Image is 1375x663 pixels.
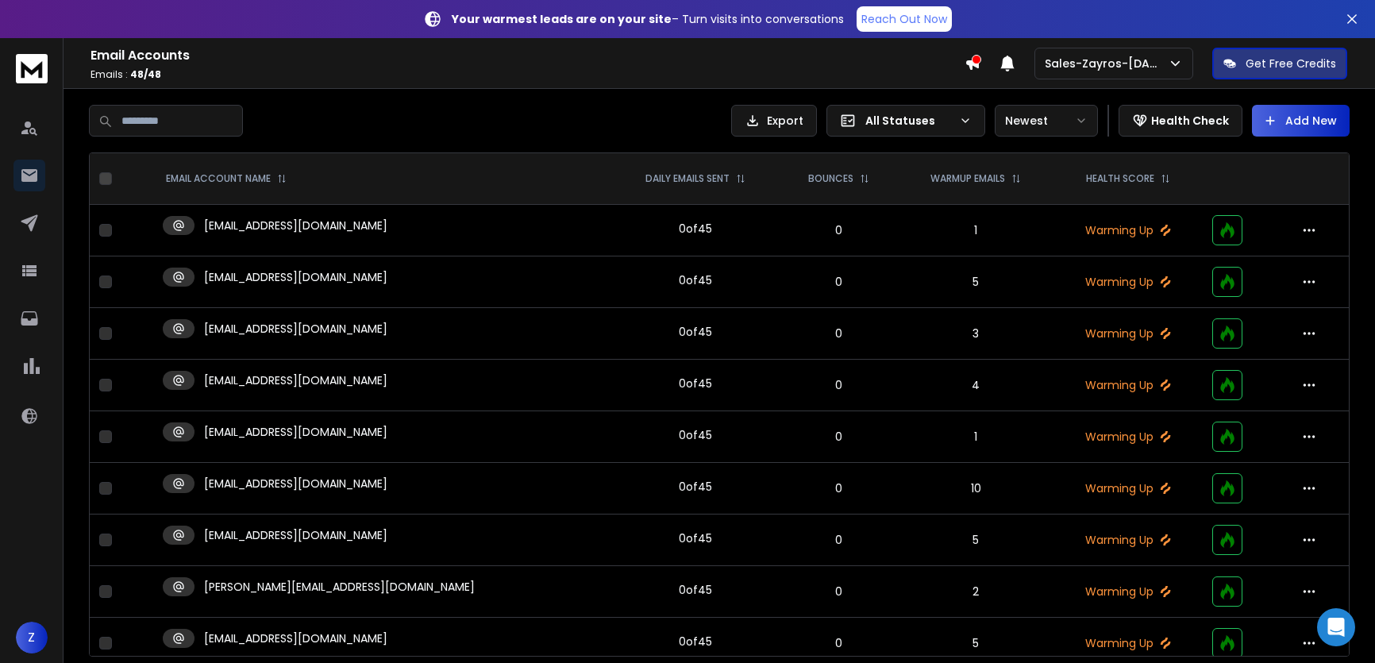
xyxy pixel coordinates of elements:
p: Warming Up [1064,584,1193,599]
button: Get Free Credits [1212,48,1347,79]
div: 0 of 45 [679,376,712,391]
div: 0 of 45 [679,221,712,237]
button: Z [16,622,48,653]
p: All Statuses [865,113,953,129]
img: logo [16,54,48,83]
div: Open Intercom Messenger [1317,608,1355,646]
p: 0 [790,222,888,238]
p: Warming Up [1064,635,1193,651]
p: 0 [790,532,888,548]
p: Warming Up [1064,377,1193,393]
p: BOUNCES [808,172,853,185]
div: EMAIL ACCOUNT NAME [166,172,287,185]
button: Health Check [1119,105,1242,137]
div: 0 of 45 [679,530,712,546]
p: Warming Up [1064,532,1193,548]
p: [EMAIL_ADDRESS][DOMAIN_NAME] [204,372,387,388]
p: DAILY EMAILS SENT [645,172,730,185]
td: 1 [897,411,1054,463]
p: 0 [790,480,888,496]
p: 0 [790,584,888,599]
p: [EMAIL_ADDRESS][DOMAIN_NAME] [204,630,387,646]
div: 0 of 45 [679,324,712,340]
p: [EMAIL_ADDRESS][DOMAIN_NAME] [204,321,387,337]
td: 1 [897,205,1054,256]
p: [EMAIL_ADDRESS][DOMAIN_NAME] [204,527,387,543]
p: HEALTH SCORE [1086,172,1154,185]
p: Health Check [1151,113,1229,129]
p: – Turn visits into conversations [452,11,844,27]
button: Add New [1252,105,1350,137]
p: 0 [790,274,888,290]
td: 5 [897,515,1054,566]
p: Get Free Credits [1246,56,1336,71]
p: Warming Up [1064,274,1193,290]
div: 0 of 45 [679,427,712,443]
p: Sales-Zayros-[DATE] [1045,56,1168,71]
td: 10 [897,463,1054,515]
p: Warming Up [1064,480,1193,496]
button: Export [731,105,817,137]
p: Reach Out Now [861,11,947,27]
p: 0 [790,429,888,445]
p: 0 [790,635,888,651]
p: Warming Up [1064,429,1193,445]
td: 2 [897,566,1054,618]
td: 3 [897,308,1054,360]
p: 0 [790,326,888,341]
div: 0 of 45 [679,582,712,598]
p: [EMAIL_ADDRESS][DOMAIN_NAME] [204,218,387,233]
button: Newest [995,105,1098,137]
a: Reach Out Now [857,6,952,32]
td: 4 [897,360,1054,411]
p: Warming Up [1064,222,1193,238]
div: 0 of 45 [679,479,712,495]
p: [EMAIL_ADDRESS][DOMAIN_NAME] [204,424,387,440]
p: 0 [790,377,888,393]
p: [PERSON_NAME][EMAIL_ADDRESS][DOMAIN_NAME] [204,579,475,595]
h1: Email Accounts [91,46,965,65]
div: 0 of 45 [679,634,712,650]
span: 48 / 48 [130,67,161,81]
strong: Your warmest leads are on your site [452,11,672,27]
p: [EMAIL_ADDRESS][DOMAIN_NAME] [204,269,387,285]
p: Emails : [91,68,965,81]
p: [EMAIL_ADDRESS][DOMAIN_NAME] [204,476,387,491]
div: 0 of 45 [679,272,712,288]
p: WARMUP EMAILS [930,172,1005,185]
td: 5 [897,256,1054,308]
p: Warming Up [1064,326,1193,341]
